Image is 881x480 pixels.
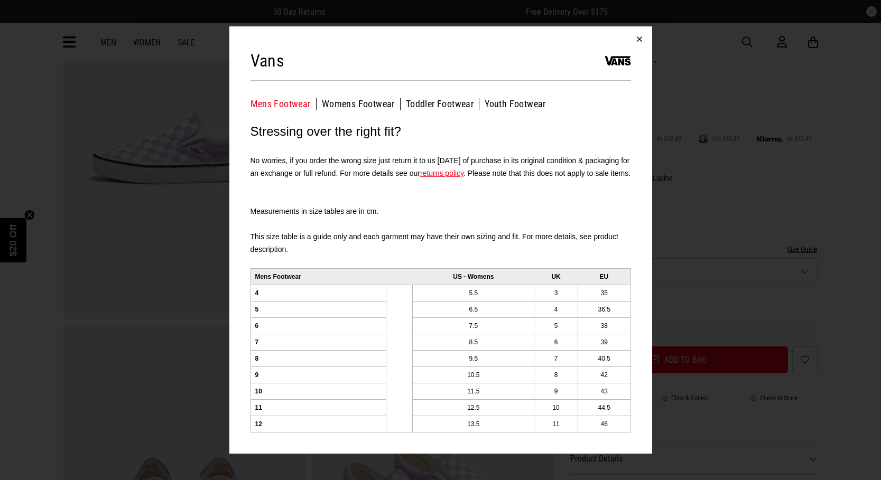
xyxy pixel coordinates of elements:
td: 46 [578,416,630,432]
td: 7.5 [413,317,534,334]
td: 10 [251,383,386,399]
td: 6 [534,334,578,350]
a: returns policy [420,169,463,177]
td: EU [578,268,630,285]
td: US - Womens [413,268,534,285]
td: 5 [251,301,386,317]
td: 6.5 [413,301,534,317]
td: 35 [578,285,630,301]
td: 9 [251,366,386,383]
h2: Vans [251,50,285,71]
td: 44.5 [578,399,630,416]
td: 5 [534,317,578,334]
td: 8.5 [413,334,534,350]
td: 11.5 [413,383,534,399]
button: Mens Footwear [251,98,317,110]
button: Youth Footwear [485,98,546,110]
td: 4 [251,285,386,301]
button: Toddler Footwear [406,98,479,110]
img: Vans [605,48,631,74]
td: 36.5 [578,301,630,317]
td: Mens Footwear [251,268,386,285]
td: 7 [251,334,386,350]
td: 4 [534,301,578,317]
td: 3 [534,285,578,301]
td: 11 [251,399,386,416]
td: 12.5 [413,399,534,416]
td: UK [534,268,578,285]
h2: Stressing over the right fit? [251,121,631,142]
td: 40.5 [578,350,630,366]
td: 12 [251,416,386,432]
td: 39 [578,334,630,350]
button: Open LiveChat chat widget [8,4,40,36]
h5: Measurements in size tables are in cm. This size table is a guide only and each garment may have ... [251,192,631,256]
td: 9.5 [413,350,534,366]
td: 13.5 [413,416,534,432]
h5: No worries, if you order the wrong size just return it to us [DATE] of purchase in its original c... [251,154,631,180]
td: 7 [534,350,578,366]
td: 8 [534,366,578,383]
td: 38 [578,317,630,334]
td: 8 [251,350,386,366]
td: 10.5 [413,366,534,383]
button: Womens Footwear [322,98,401,110]
td: 6 [251,317,386,334]
td: 11 [534,416,578,432]
td: 9 [534,383,578,399]
td: 5.5 [413,285,534,301]
td: 43 [578,383,630,399]
td: 42 [578,366,630,383]
td: 10 [534,399,578,416]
